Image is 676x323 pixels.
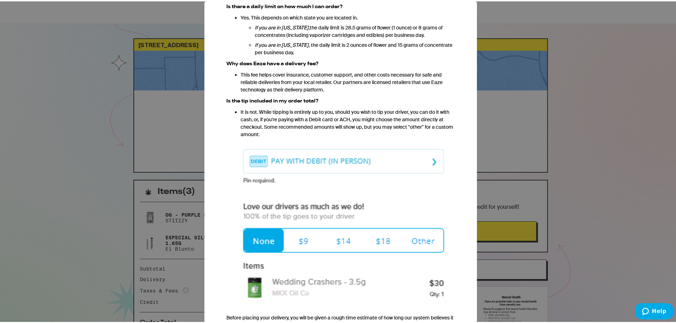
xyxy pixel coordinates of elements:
img: 25738574831891 [226,142,455,306]
h3: Is there a daily limit on how much I can order? [226,3,455,8]
h3: Is the tip included in my order total? [226,97,455,102]
li: , the daily limit is 2 ounces of flower and 15 grams of concentrate per business day. [255,40,455,55]
h3: Why does Eaze have a delivery fee? [226,60,455,65]
em: If you are in [US_STATE], [255,23,310,29]
p: It is not. While tipping is entirely up to you, should you wish to tip your driver, you can do it... [241,107,455,137]
iframe: Opens a widget where you can find more information [636,302,674,319]
em: If you are in [US_STATE] [255,40,309,47]
p: This fee helps cover insurance, customer support, and other costs necessary for safe and reliable... [241,70,455,92]
p: the daily limit is 28.5 grams of flower (1 ounce) or 8 grams of concentrates (including vaporizer... [255,23,455,38]
p: Yes. This depends on which state you are located in. [241,13,455,20]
